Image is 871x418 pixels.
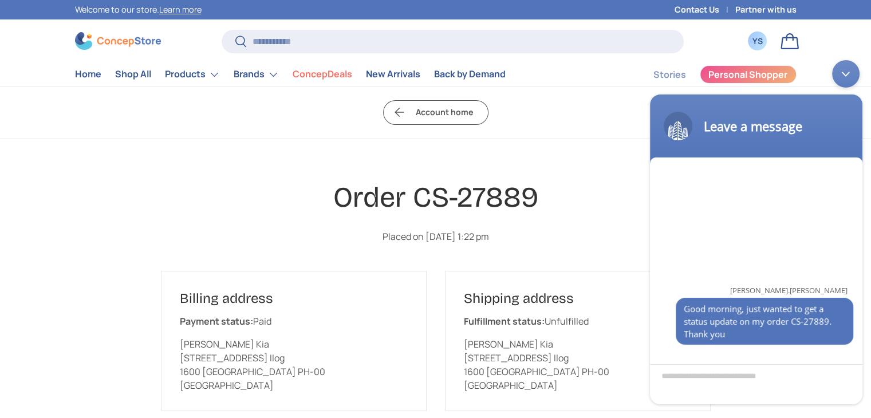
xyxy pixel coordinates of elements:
[161,230,711,243] p: Placed on [DATE] 1:22 pm
[464,290,692,307] h2: Shipping address
[227,63,286,86] summary: Brands
[675,3,735,16] a: Contact Us
[464,337,692,392] p: [PERSON_NAME] Kia [STREET_ADDRESS] Ilog 1600 [GEOGRAPHIC_DATA] PH-00 [GEOGRAPHIC_DATA]
[75,63,506,86] nav: Primary
[293,63,352,85] a: ConcepDeals
[626,63,797,86] nav: Secondary
[366,63,420,85] a: New Arrivals
[75,3,202,16] p: Welcome to our store.
[158,63,227,86] summary: Products
[735,3,797,16] a: Partner with us
[75,63,101,85] a: Home
[434,63,506,85] a: Back by Demand
[75,32,161,50] img: ConcepStore
[159,4,202,15] a: Learn more
[464,315,545,328] strong: Fulfillment status:
[180,290,408,307] h2: Billing address
[115,63,151,85] a: Shop All
[745,29,770,54] a: YS
[180,314,408,328] p: Paid
[161,180,711,215] h1: Order CS-27889
[644,54,868,410] iframe: SalesIQ Chatwindow
[383,100,488,125] a: Account home
[751,35,764,47] div: YS
[464,314,692,328] p: Unfulfilled
[180,315,253,328] strong: Payment status:
[180,337,408,392] p: [PERSON_NAME] Kia [STREET_ADDRESS] Ilog 1600 [GEOGRAPHIC_DATA] PH-00 [GEOGRAPHIC_DATA]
